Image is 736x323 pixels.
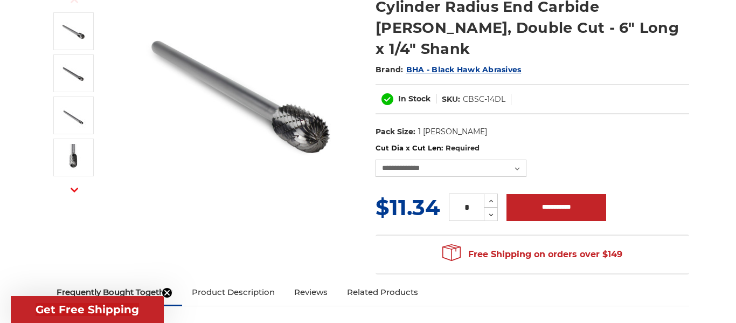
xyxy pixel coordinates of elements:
dt: SKU: [442,94,460,105]
a: Frequently Bought Together [47,280,182,304]
span: In Stock [398,94,431,104]
img: CBSC-3DL Long reach double cut carbide rotary burr, cylinder radius end cut shape 1/4 inch shank [60,60,87,87]
dt: Pack Size: [376,126,415,138]
a: Related Products [337,280,428,304]
a: BHA - Black Hawk Abrasives [406,65,522,74]
small: Required [446,143,480,152]
img: CBSC-5DL Long reach double cut carbide rotary burr, cylinder radius end cut shape 1/4 inch shank [60,18,87,45]
label: Cut Dia x Cut Len: [376,143,689,154]
span: Brand: [376,65,404,74]
span: Free Shipping on orders over $149 [442,244,622,265]
button: Next [61,178,87,202]
dd: 1 [PERSON_NAME] [418,126,487,138]
img: CBSC-1DL Long reach double cut carbide rotary burr, cylinder radius end cut shape 1/4 inch shank [60,102,87,129]
span: Get Free Shipping [36,303,139,316]
img: cylinder radius end cut shape burr head 6" long shank double cut tungsten carbide burr CBSC-5DL [60,144,87,171]
button: Close teaser [162,287,172,298]
a: Reviews [284,280,337,304]
dd: CBSC-14DL [463,94,505,105]
span: $11.34 [376,194,440,221]
a: Product Description [182,280,284,304]
div: Get Free ShippingClose teaser [11,296,164,323]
